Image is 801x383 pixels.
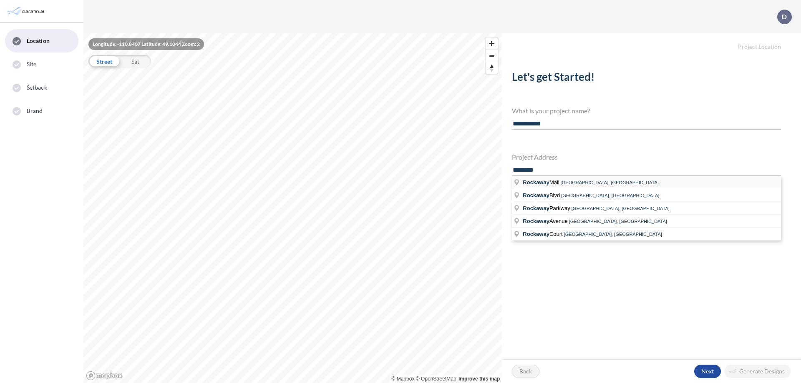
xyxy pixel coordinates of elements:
[486,62,498,74] button: Reset bearing to north
[523,205,549,211] span: Rockaway
[83,33,502,383] canvas: Map
[523,179,560,185] span: Mall
[523,192,549,198] span: Rockaway
[88,55,120,68] div: Street
[523,192,561,198] span: Blvd
[486,50,498,62] button: Zoom out
[523,231,549,237] span: Rockaway
[512,70,781,87] h2: Let's get Started!
[694,365,721,378] button: Next
[523,179,549,185] span: Rockaway
[701,367,714,375] p: Next
[86,371,123,380] a: Mapbox homepage
[523,231,564,237] span: Court
[27,83,47,92] span: Setback
[561,193,659,198] span: [GEOGRAPHIC_DATA], [GEOGRAPHIC_DATA]
[512,153,781,161] h4: Project Address
[569,219,667,224] span: [GEOGRAPHIC_DATA], [GEOGRAPHIC_DATA]
[782,13,787,20] p: D
[486,38,498,50] button: Zoom in
[523,218,549,224] span: Rockaway
[523,218,569,224] span: Avenue
[27,37,50,45] span: Location
[572,206,670,211] span: [GEOGRAPHIC_DATA], [GEOGRAPHIC_DATA]
[88,38,204,50] div: Longitude: -110.8407 Latitude: 49.1044 Zoom: 2
[564,232,662,237] span: [GEOGRAPHIC_DATA], [GEOGRAPHIC_DATA]
[458,376,500,382] a: Improve this map
[416,376,456,382] a: OpenStreetMap
[27,107,43,115] span: Brand
[512,107,781,115] h4: What is your project name?
[120,55,151,68] div: Sat
[561,180,659,185] span: [GEOGRAPHIC_DATA], [GEOGRAPHIC_DATA]
[392,376,415,382] a: Mapbox
[27,60,36,68] span: Site
[6,3,47,19] img: Parafin
[523,205,571,211] span: Parkway
[502,33,801,50] h5: Project Location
